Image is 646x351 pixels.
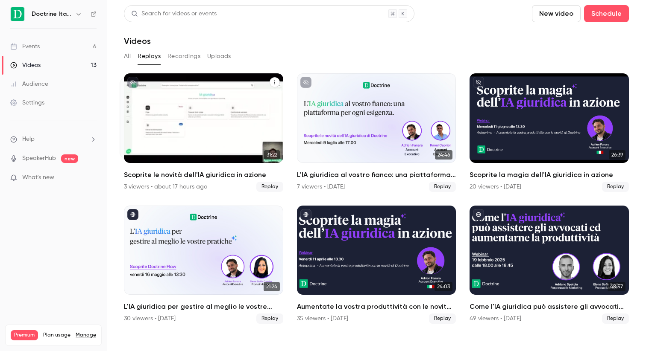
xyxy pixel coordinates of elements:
span: Replay [256,313,283,324]
li: Scoprite la magia dell'IA giuridica in azione [470,73,629,192]
div: 35 viewers • [DATE] [297,314,348,323]
span: 21:24 [264,282,280,291]
h2: Scoprite le novità dell'IA giuridica in azione [124,170,283,180]
button: published [473,209,484,220]
iframe: Noticeable Trigger [86,174,97,182]
div: 3 viewers • about 17 hours ago [124,183,207,191]
span: Replay [429,313,456,324]
button: unpublished [473,77,484,88]
li: L'IA giuridica al vostro fianco: una piattaforma per ogni esigenza [297,73,456,192]
div: 7 viewers • [DATE] [297,183,345,191]
h2: Aumentate la vostra produttività con le novità di Doctrine [297,302,456,312]
span: 26:39 [609,150,625,160]
h6: Doctrine Italia [32,10,72,18]
span: Premium [11,330,38,340]
a: 26:39Scoprite la magia dell'IA giuridica in azione20 viewers • [DATE]Replay [470,73,629,192]
button: unpublished [127,77,138,88]
section: Videos [124,5,629,346]
button: unpublished [300,77,311,88]
button: published [127,209,138,220]
li: help-dropdown-opener [10,135,97,144]
li: Scoprite le novità dell'IA giuridica in azione [124,73,283,192]
button: Recordings [167,49,200,63]
button: Replays [138,49,161,63]
span: Help [22,135,35,144]
button: published [300,209,311,220]
h2: Scoprite la magia dell'IA giuridica in azione [470,170,629,180]
h2: Come l'IA giuridica può assistere gli avvocati ed aumentarne la produttività [470,302,629,312]
div: Audience [10,80,48,88]
button: All [124,49,131,63]
h2: L'IA giuridica al vostro fianco: una piattaforma per ogni esigenza [297,170,456,180]
li: Aumentate la vostra produttività con le novità di Doctrine [297,206,456,324]
span: Replay [429,182,456,192]
h2: L'IA giuridica per gestire al meglio le vostre pratiche [124,302,283,312]
div: Events [10,42,40,51]
button: Uploads [207,49,231,63]
a: 24:03Aumentate la vostra produttività con le novità di Doctrine35 viewers • [DATE]Replay [297,206,456,324]
div: 20 viewers • [DATE] [470,183,521,191]
div: Search for videos or events [131,9,217,18]
button: New video [532,5,581,22]
a: 31:2231:22Scoprite le novità dell'IA giuridica in azione3 viewers • about 17 hours agoReplay [124,73,283,192]
a: SpeakerHub [22,154,56,163]
button: Schedule [584,5,629,22]
h1: Videos [124,36,151,46]
span: 24:03 [435,282,452,291]
span: Plan usage [43,332,70,339]
a: Manage [76,332,96,339]
img: Doctrine Italia [11,7,24,21]
div: 49 viewers • [DATE] [470,314,521,323]
li: Come l'IA giuridica può assistere gli avvocati ed aumentarne la produttività [470,206,629,324]
span: Replay [602,182,629,192]
li: L'IA giuridica per gestire al meglio le vostre pratiche [124,206,283,324]
a: 21:24L'IA giuridica per gestire al meglio le vostre pratiche30 viewers • [DATE]Replay [124,206,283,324]
a: 24:46L'IA giuridica al vostro fianco: una piattaforma per ogni esigenza7 viewers • [DATE]Replay [297,73,456,192]
div: 30 viewers • [DATE] [124,314,176,323]
span: 24:46 [435,150,452,160]
span: What's new [22,173,54,182]
a: 48:57Come l'IA giuridica può assistere gli avvocati ed aumentarne la produttività49 viewers • [DA... [470,206,629,324]
span: Replay [256,182,283,192]
div: Videos [10,61,41,70]
ul: Videos [124,73,629,324]
span: new [61,154,78,163]
span: Replay [602,313,629,324]
span: 31:22 [264,150,280,160]
span: 48:57 [608,282,625,291]
div: Settings [10,99,44,107]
